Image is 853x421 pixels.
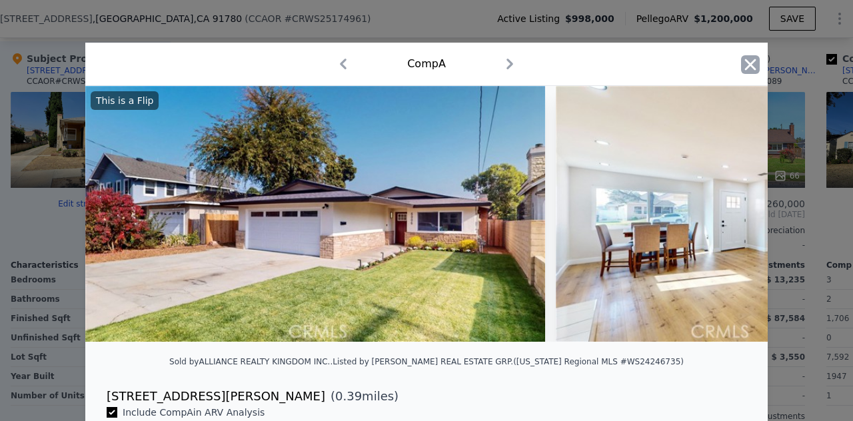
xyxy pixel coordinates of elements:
div: This is a Flip [91,91,159,110]
span: 0.39 [335,389,362,403]
div: Sold by ALLIANCE REALTY KINGDOM INC. . [169,357,333,366]
div: Comp A [407,56,446,72]
span: Include Comp A in ARV Analysis [117,407,270,418]
div: Listed by [PERSON_NAME] REAL ESTATE GRP. ([US_STATE] Regional MLS #WS24246735) [333,357,684,366]
span: ( miles) [325,387,399,406]
div: [STREET_ADDRESS][PERSON_NAME] [107,387,325,406]
img: Property Img [85,86,545,342]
